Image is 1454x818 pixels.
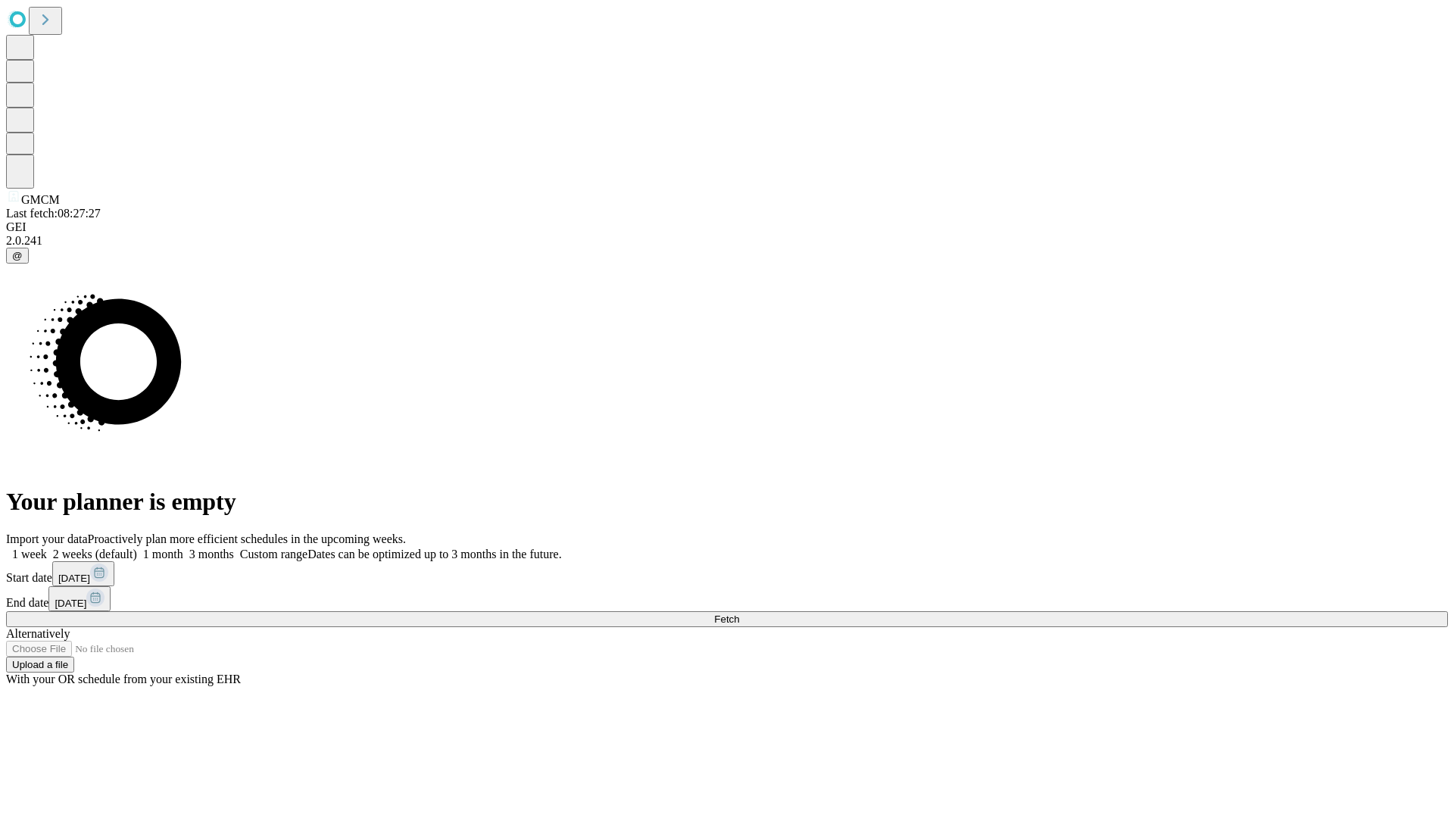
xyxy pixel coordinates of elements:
[6,248,29,264] button: @
[6,561,1448,586] div: Start date
[6,234,1448,248] div: 2.0.241
[52,561,114,586] button: [DATE]
[6,657,74,673] button: Upload a file
[6,488,1448,516] h1: Your planner is empty
[189,548,234,560] span: 3 months
[55,598,86,609] span: [DATE]
[21,193,60,206] span: GMCM
[240,548,307,560] span: Custom range
[6,611,1448,627] button: Fetch
[6,207,101,220] span: Last fetch: 08:27:27
[143,548,183,560] span: 1 month
[6,220,1448,234] div: GEI
[6,627,70,640] span: Alternatively
[88,532,406,545] span: Proactively plan more efficient schedules in the upcoming weeks.
[6,586,1448,611] div: End date
[6,673,241,685] span: With your OR schedule from your existing EHR
[53,548,137,560] span: 2 weeks (default)
[6,532,88,545] span: Import your data
[12,548,47,560] span: 1 week
[12,250,23,261] span: @
[48,586,111,611] button: [DATE]
[58,573,90,584] span: [DATE]
[714,613,739,625] span: Fetch
[307,548,561,560] span: Dates can be optimized up to 3 months in the future.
